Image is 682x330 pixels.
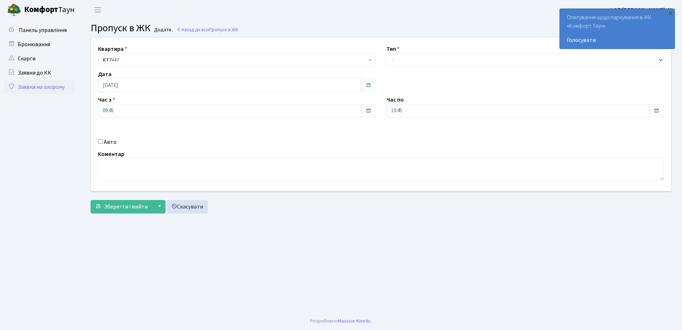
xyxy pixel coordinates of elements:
label: Авто [104,138,117,146]
a: Заявки до КК [4,66,75,80]
label: Квартира [98,45,127,53]
span: <b>КТ7</b>&nbsp;&nbsp;&nbsp;447 [103,56,367,64]
div: × [667,10,674,17]
span: Пропуск в ЖК [91,21,151,35]
label: Час по [386,96,404,104]
div: Розроблено . [310,317,372,325]
label: Коментар [98,150,124,158]
label: Тип [386,45,400,53]
b: КТ7 [103,56,112,64]
a: Заявки на охорону [4,80,75,94]
span: Таун [24,4,75,16]
button: Переключити навігацію [89,4,107,16]
label: Дата [98,70,112,79]
a: Бронювання [4,37,75,52]
div: Опитування щодо паркування в ЖК «Комфорт Таун» [560,9,675,49]
a: Massive Kinetic [338,317,371,325]
small: Додати . [153,27,173,33]
a: Голосувати [567,36,667,44]
a: Панель управління [4,23,75,37]
img: logo.png [7,3,21,17]
a: ФОП [PERSON_NAME]. Н. [609,6,673,14]
label: Час з [98,96,115,104]
a: Назад до всіхПропуск в ЖК [177,26,238,33]
a: Скарги [4,52,75,66]
b: Комфорт [24,4,58,15]
span: Зберегти і вийти [104,203,148,211]
span: Пропуск в ЖК [209,26,238,33]
button: Зберегти і вийти [91,200,152,213]
a: Скасувати [167,200,208,213]
span: <b>КТ7</b>&nbsp;&nbsp;&nbsp;447 [98,53,376,67]
span: Панель управління [19,26,67,34]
